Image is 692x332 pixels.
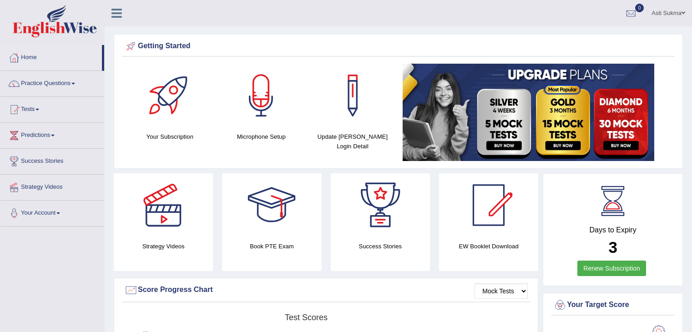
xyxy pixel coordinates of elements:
[0,175,104,197] a: Strategy Videos
[312,132,394,151] h4: Update [PERSON_NAME] Login Detail
[635,4,644,12] span: 0
[0,97,104,120] a: Tests
[0,71,104,94] a: Practice Questions
[439,241,538,251] h4: EW Booklet Download
[403,64,654,161] img: small5.jpg
[553,298,672,312] div: Your Target Score
[608,238,617,256] b: 3
[124,283,528,297] div: Score Progress Chart
[220,132,303,141] h4: Microphone Setup
[553,226,672,234] h4: Days to Expiry
[129,132,211,141] h4: Your Subscription
[0,45,102,68] a: Home
[331,241,430,251] h4: Success Stories
[0,201,104,223] a: Your Account
[0,123,104,146] a: Predictions
[285,313,328,322] tspan: Test scores
[124,40,672,53] div: Getting Started
[0,149,104,171] a: Success Stories
[222,241,321,251] h4: Book PTE Exam
[577,261,646,276] a: Renew Subscription
[114,241,213,251] h4: Strategy Videos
